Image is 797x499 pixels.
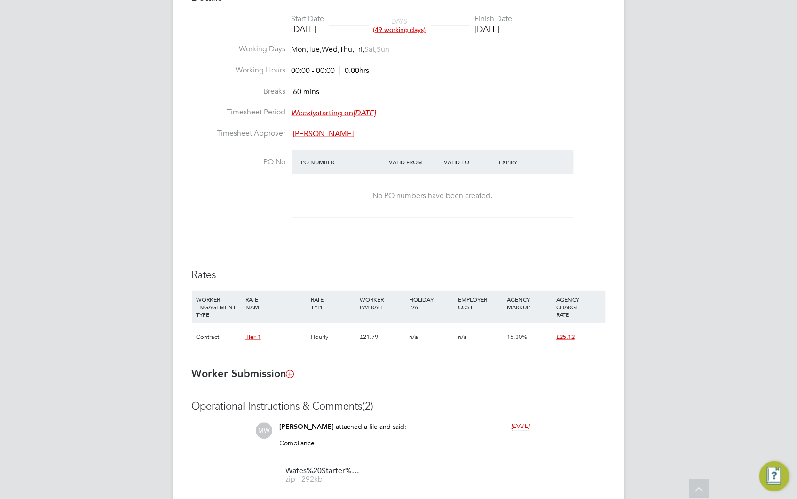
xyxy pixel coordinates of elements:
[280,439,530,448] p: Compliance
[192,87,286,97] label: Breaks
[194,323,243,351] div: Contract
[280,423,334,431] span: [PERSON_NAME]
[192,400,606,414] h3: Operational Instructions & Comments
[292,66,370,76] div: 00:00 - 00:00
[507,333,528,341] span: 15.30%
[192,129,286,138] label: Timesheet Approver
[373,25,426,34] span: (49 working days)
[357,323,406,351] div: £21.79
[336,423,407,431] span: attached a file and said:
[407,291,456,315] div: HOLIDAY PAY
[512,422,530,430] span: [DATE]
[340,66,370,75] span: 0.00hrs
[286,468,361,483] a: Wates%20Starter%20Pack%20%E2%80%93%20Certificate%20of%20Compliance%20(COC)%20%20-%20%20Miranda%20...
[293,129,354,138] span: [PERSON_NAME]
[475,14,513,24] div: Finish Date
[505,291,554,315] div: AGENCY MARKUP
[369,17,431,34] div: DAYS
[192,107,286,117] label: Timesheet Period
[192,44,286,54] label: Working Days
[299,153,387,170] div: PO Number
[292,108,376,118] span: starting on
[243,291,308,315] div: RATE NAME
[354,108,376,118] em: [DATE]
[192,368,294,380] b: Worker Submission
[194,291,243,323] div: WORKER ENGAGEMENT TYPE
[292,45,308,54] span: Mon,
[286,468,361,475] span: Wates%20Starter%20Pack%20%E2%80%93%20Certificate%20of%20Compliance%20(COC)%20%20-%20%20Miranda%20...
[475,24,513,34] div: [DATE]
[387,153,442,170] div: Valid From
[192,157,286,167] label: PO No
[292,14,324,24] div: Start Date
[301,191,564,201] div: No PO numbers have been created.
[286,476,361,483] span: zip - 292kb
[192,268,606,282] h3: Rates
[355,45,365,54] span: Fri,
[458,333,467,341] span: n/a
[308,45,322,54] span: Tue,
[308,323,357,351] div: Hourly
[409,333,418,341] span: n/a
[442,153,497,170] div: Valid To
[357,291,406,315] div: WORKER PAY RATE
[456,291,505,315] div: EMPLOYER COST
[363,400,374,413] span: (2)
[293,87,320,97] span: 60 mins
[365,45,377,54] span: Sat,
[245,333,261,341] span: Tier 1
[292,24,324,34] div: [DATE]
[554,291,603,323] div: AGENCY CHARGE RATE
[497,153,552,170] div: Expiry
[256,423,273,439] span: MW
[340,45,355,54] span: Thu,
[192,65,286,75] label: Working Hours
[759,461,789,491] button: Engage Resource Center
[377,45,390,54] span: Sun
[292,108,316,118] em: Weekly
[556,333,575,341] span: £25.12
[308,291,357,315] div: RATE TYPE
[322,45,340,54] span: Wed,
